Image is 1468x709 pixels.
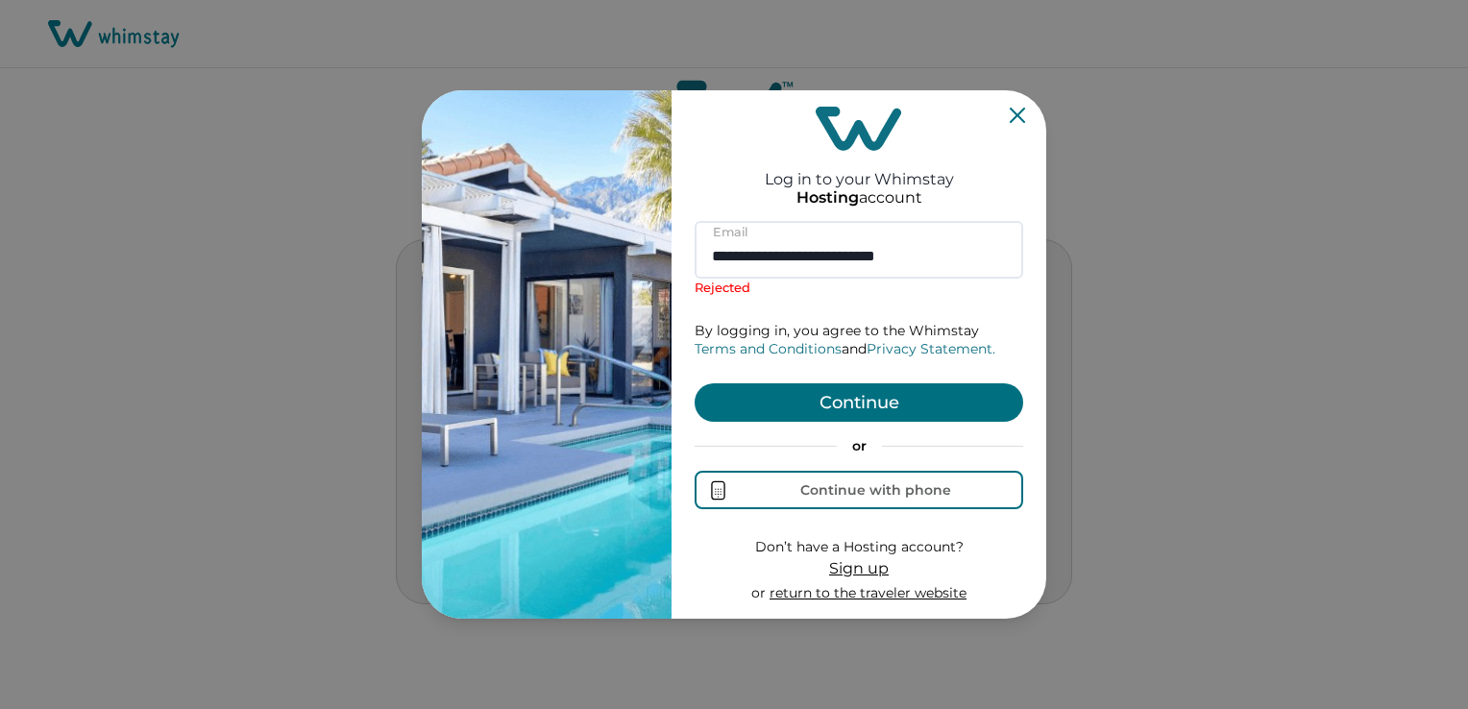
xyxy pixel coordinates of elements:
[695,340,842,357] a: Terms and Conditions
[765,151,954,188] h2: Log in to your Whimstay
[800,482,951,498] div: Continue with phone
[695,471,1023,509] button: Continue with phone
[695,279,1023,298] p: Rejected
[816,107,902,151] img: login-logo
[422,90,672,619] img: auth-banner
[695,383,1023,422] button: Continue
[770,584,966,601] a: return to the traveler website
[751,584,966,603] p: or
[695,437,1023,456] p: or
[796,188,922,208] p: account
[796,188,859,208] p: Hosting
[867,340,995,357] a: Privacy Statement.
[829,559,889,577] span: Sign up
[695,322,1023,359] p: By logging in, you agree to the Whimstay and
[1010,108,1025,123] button: Close
[751,538,966,557] p: Don’t have a Hosting account?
